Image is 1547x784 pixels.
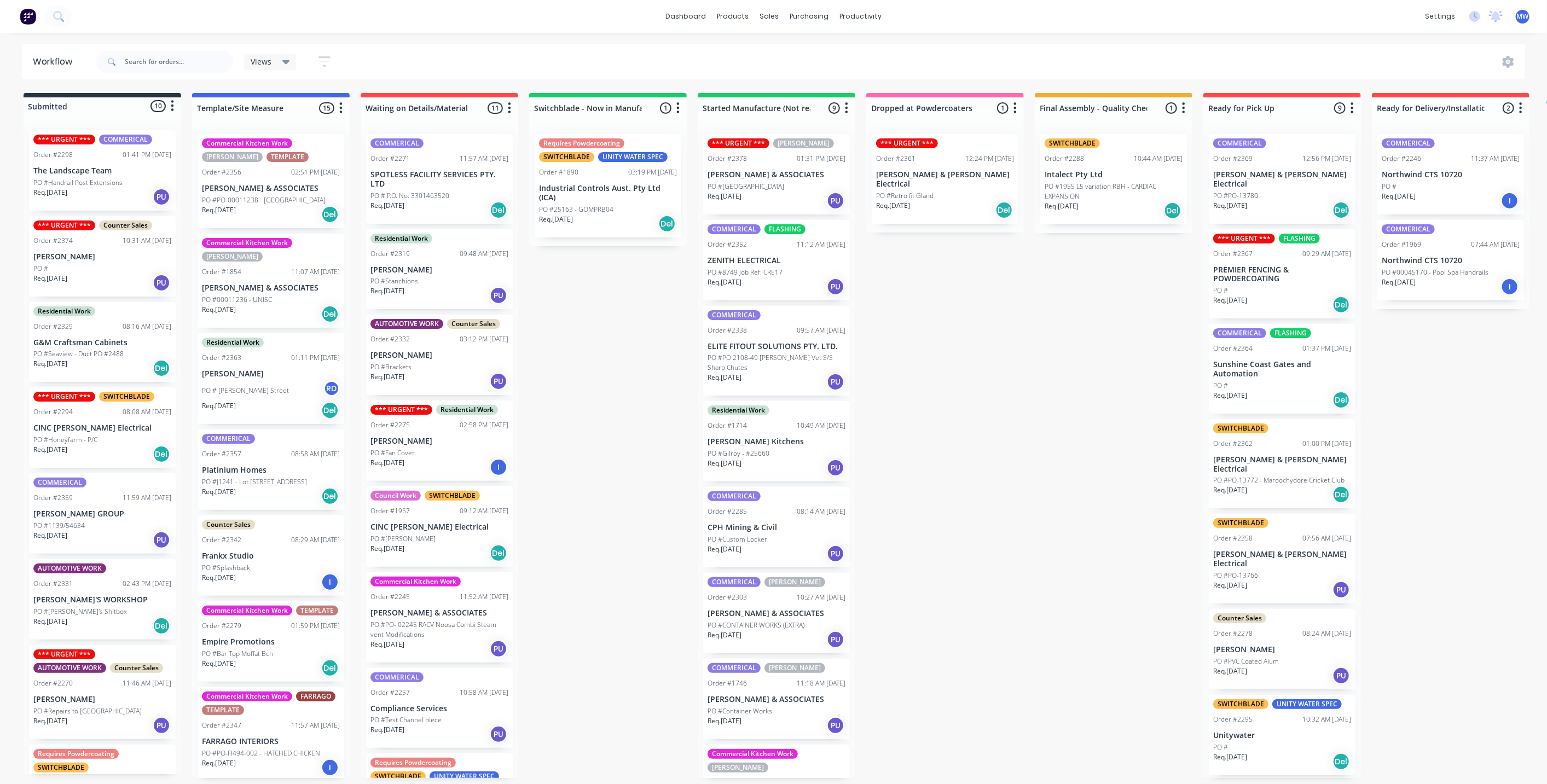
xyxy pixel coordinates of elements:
[153,274,170,292] div: PU
[1213,475,1345,485] p: PO #PO-13772 - Maroochydore Cricket Club
[1279,234,1320,243] div: FLASHING
[1382,224,1435,234] div: COMMERICAL
[539,167,578,177] div: Order #1890
[33,188,67,198] p: Req. [DATE]
[1302,154,1351,164] div: 12:56 PM [DATE]
[202,637,340,647] p: Empire Promotions
[490,544,507,562] div: Del
[708,353,845,373] p: PO #PO 2108-49 [PERSON_NAME] Vet S/S Sharp Chutes
[266,152,309,162] div: TEMPLATE
[1382,256,1520,265] p: Northwind CTS 10720
[33,607,127,617] p: PO #[PERSON_NAME]'s Shitbox
[202,563,250,573] p: PO #Splashback
[703,573,850,653] div: COMMERICAL[PERSON_NAME]Order #230310:27 AM [DATE][PERSON_NAME] & ASSOCIATESPO #CONTAINER WORKS (E...
[797,593,845,602] div: 10:27 AM [DATE]
[708,182,784,191] p: PO #[GEOGRAPHIC_DATA]
[291,353,340,363] div: 01:11 PM [DATE]
[198,134,344,228] div: Commercial Kitchen Work[PERSON_NAME]TEMPLATEOrder #235602:51 PM [DATE][PERSON_NAME] & ASSOCIATESP...
[1332,296,1350,313] div: Del
[628,167,677,177] div: 03:19 PM [DATE]
[370,249,410,259] div: Order #2319
[33,236,73,246] div: Order #2374
[1213,629,1253,638] div: Order #2278
[708,277,741,287] p: Req. [DATE]
[708,663,761,673] div: COMMERICAL
[703,220,850,300] div: COMMERICALFLASHINGOrder #235211:12 AM [DATE]ZENITH ELECTRICALPO #8749 Job Ref: CRE17Req.[DATE]PU
[535,134,681,237] div: Requires PowdercoatingSWITCHBLADEUNITY WATER SPECOrder #189003:19 PM [DATE]Industrial Controls Au...
[202,152,263,162] div: [PERSON_NAME]
[321,659,339,677] div: Del
[708,326,747,335] div: Order #2338
[1382,138,1435,148] div: COMMERICAL
[708,240,747,249] div: Order #2352
[33,435,97,445] p: PO #Honeyfarm - P/C
[202,649,273,659] p: PO #Bar Top Moffat Bch
[539,138,624,148] div: Requires Powdercoating
[33,166,171,176] p: The Landscape Team
[1213,533,1253,543] div: Order #2358
[202,338,264,347] div: Residential Work
[370,319,443,329] div: AUTOMOTIVE WORK
[198,601,344,682] div: Commercial Kitchen WorkTEMPLATEOrder #227901:59 PM [DATE]Empire PromotionsPO #Bar Top Moffat BchR...
[29,302,176,382] div: Residential WorkOrder #232908:16 AM [DATE]G&M Craftsman CabinetsPO #Seaview - Duct PO #2488Req.[D...
[29,645,176,739] div: *** URGENT ***AUTOMOTIVE WORKCounter SalesOrder #227011:46 AM [DATE][PERSON_NAME]PO #Repairs to [...
[1213,550,1351,568] p: [PERSON_NAME] & [PERSON_NAME] Electrical
[291,267,340,277] div: 11:07 AM [DATE]
[33,264,48,274] p: PO #
[29,387,176,468] div: *** URGENT ***SWITCHBLADEOrder #229408:08 AM [DATE]CINC [PERSON_NAME] ElectricalPO #Honeyfarm - P...
[1213,645,1351,654] p: [PERSON_NAME]
[202,369,340,379] p: [PERSON_NAME]
[153,188,170,206] div: PU
[708,437,845,446] p: [PERSON_NAME] Kitchens
[33,359,67,369] p: Req. [DATE]
[99,220,152,230] div: Counter Sales
[1213,381,1228,391] p: PO #
[1471,240,1520,249] div: 07:44 AM [DATE]
[708,256,845,265] p: ZENITH ELECTRICAL
[202,520,255,530] div: Counter Sales
[708,268,783,277] p: PO #8749 Job Ref: CRE17
[490,373,507,390] div: PU
[1164,202,1181,219] div: Del
[1213,423,1268,433] div: SWITCHBLADE
[1382,277,1416,287] p: Req. [DATE]
[202,449,241,459] div: Order #2357
[202,535,241,545] div: Order #2342
[153,617,170,635] div: Del
[33,663,106,673] div: AUTOMOTIVE WORK
[703,134,850,214] div: *** URGENT ***[PERSON_NAME]Order #237801:31 PM [DATE][PERSON_NAME] & ASSOCIATESPO #[GEOGRAPHIC_DA...
[1045,154,1084,164] div: Order #2288
[202,184,340,193] p: [PERSON_NAME] & ASSOCIATES
[29,559,176,640] div: AUTOMOTIVE WORKOrder #233102:43 PM [DATE][PERSON_NAME]'S WORKSHOPPO #[PERSON_NAME]'s ShitboxReq.[...
[99,135,152,144] div: COMMERICAL
[539,184,677,202] p: Industrial Controls Aust. Pty Ltd (ICA)
[660,8,711,25] a: dashboard
[1213,191,1258,201] p: PO #PO-13780
[703,487,850,567] div: COMMERICALOrder #228508:14 AM [DATE]CPH Mining & CivilPO #Custom LockerReq.[DATE]PU
[202,238,292,248] div: Commercial Kitchen Work
[1209,609,1355,689] div: Counter SalesOrder #227808:24 AM [DATE][PERSON_NAME]PO #PVC Coated AlumReq.[DATE]PU
[33,579,73,589] div: Order #2331
[872,134,1018,224] div: *** URGENT ***Order #236112:24 PM [DATE][PERSON_NAME] & [PERSON_NAME] ElectricalPO #Retro fit Gla...
[876,191,934,201] p: PO #Retro fit Gland
[1213,360,1351,379] p: Sunshine Coast Gates and Automation
[1213,154,1253,164] div: Order #2369
[1377,220,1524,300] div: COMMERICALOrder #196907:44 AM [DATE]Northwind CTS 10720PO #00045170 - Pool Spa HandrailsReq.[DATE]I
[797,326,845,335] div: 09:57 AM [DATE]
[202,551,340,561] p: Frankx Studio
[1382,170,1520,179] p: Northwind CTS 10720
[460,506,508,516] div: 09:12 AM [DATE]
[1213,455,1351,474] p: [PERSON_NAME] & [PERSON_NAME] Electrical
[658,215,676,233] div: Del
[370,640,404,649] p: Req. [DATE]
[1213,286,1228,295] p: PO #
[370,276,418,286] p: PO #Stanchions
[123,407,171,417] div: 08:08 AM [DATE]
[33,423,171,433] p: CINC [PERSON_NAME] Electrical
[370,201,404,211] p: Req. [DATE]
[827,192,844,210] div: PU
[370,491,421,501] div: Council Work
[370,522,508,532] p: CINC [PERSON_NAME] Electrical
[33,349,124,359] p: PO #Seaview - Duct PO #2488
[1270,328,1311,338] div: FLASHING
